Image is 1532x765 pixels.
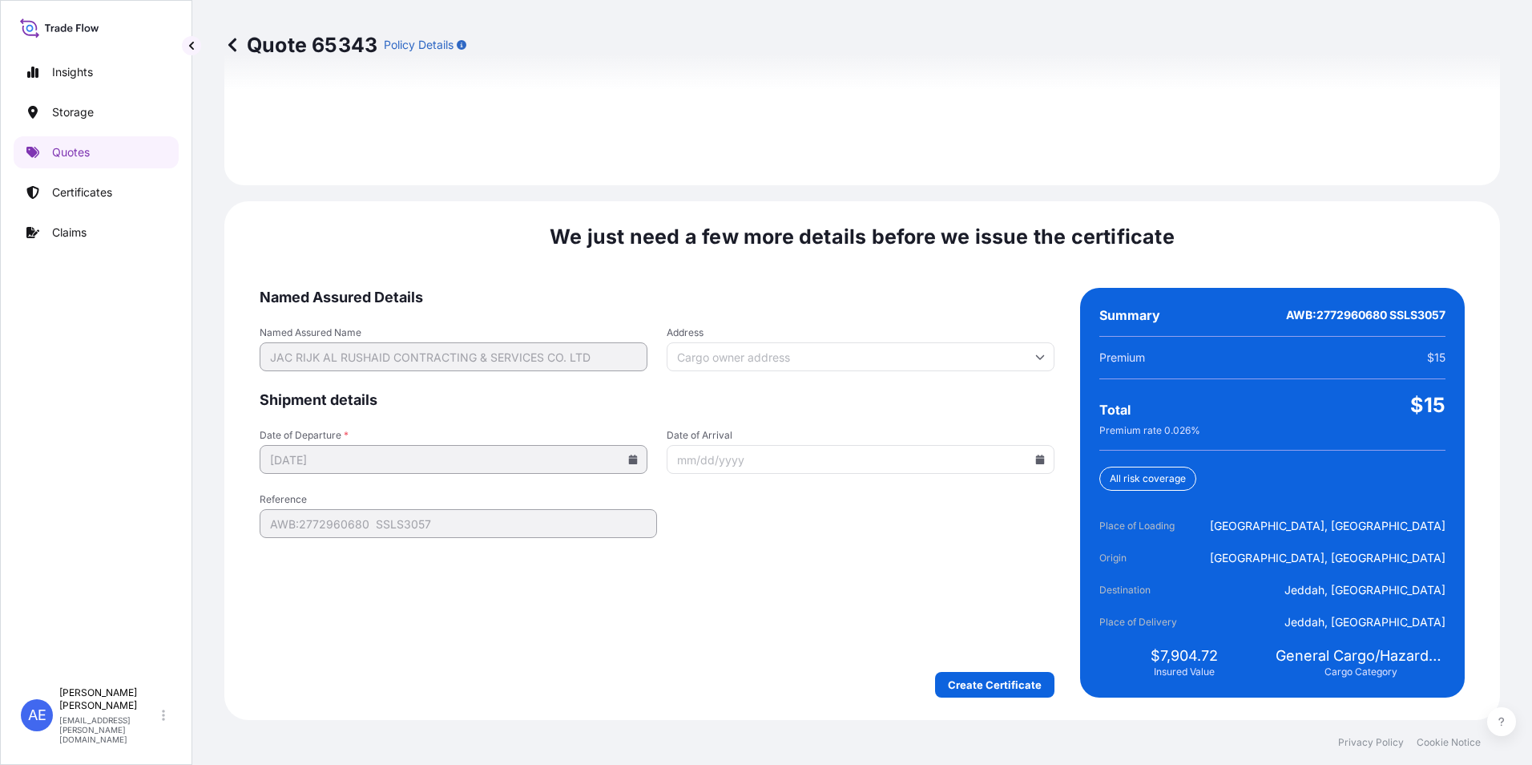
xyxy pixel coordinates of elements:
span: General Cargo/Hazardous Material [1276,646,1445,666]
a: Claims [14,217,179,249]
p: Quotes [52,144,90,160]
span: Place of Loading [1099,518,1189,534]
p: Certificates [52,184,112,200]
input: mm/dd/yyyy [667,445,1054,474]
span: Origin [1099,550,1189,566]
span: Destination [1099,582,1189,598]
a: Storage [14,96,179,128]
span: Insured Value [1154,666,1215,678]
span: We just need a few more details before we issue the certificate [550,224,1175,249]
p: Create Certificate [948,677,1042,693]
span: Summary [1099,307,1160,323]
span: Premium rate 0.026 % [1099,424,1200,437]
span: Cargo Category [1324,666,1397,678]
a: Privacy Policy [1338,736,1404,749]
a: Certificates [14,176,179,208]
span: Premium [1099,350,1145,366]
span: [GEOGRAPHIC_DATA], [GEOGRAPHIC_DATA] [1210,550,1445,566]
a: Insights [14,56,179,88]
span: $15 [1410,392,1445,418]
p: Storage [52,104,94,120]
span: Place of Delivery [1099,614,1189,630]
a: Cookie Notice [1417,736,1481,749]
button: Create Certificate [935,672,1054,698]
span: $15 [1427,350,1445,366]
span: Jeddah, [GEOGRAPHIC_DATA] [1284,614,1445,630]
span: Total [1099,402,1131,418]
input: Your internal reference [260,509,657,538]
input: Cargo owner address [667,342,1054,371]
span: AWB:2772960680 SSLS3057 [1286,307,1445,323]
span: Jeddah, [GEOGRAPHIC_DATA] [1284,582,1445,598]
div: All risk coverage [1099,467,1196,491]
p: [EMAIL_ADDRESS][PERSON_NAME][DOMAIN_NAME] [59,715,159,744]
p: [PERSON_NAME] [PERSON_NAME] [59,686,159,712]
span: Date of Arrival [667,429,1054,442]
span: AE [28,707,46,723]
input: mm/dd/yyyy [260,445,647,474]
a: Quotes [14,136,179,168]
span: [GEOGRAPHIC_DATA], [GEOGRAPHIC_DATA] [1210,518,1445,534]
p: Policy Details [384,37,454,53]
span: $7,904.72 [1151,646,1218,666]
span: Reference [260,493,657,506]
p: Quote 65343 [224,32,377,58]
p: Insights [52,64,93,80]
span: Named Assured Name [260,326,647,339]
span: Named Assured Details [260,288,1054,307]
p: Claims [52,225,87,241]
span: Shipment details [260,391,1054,410]
span: Address [667,326,1054,339]
span: Date of Departure [260,429,647,442]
